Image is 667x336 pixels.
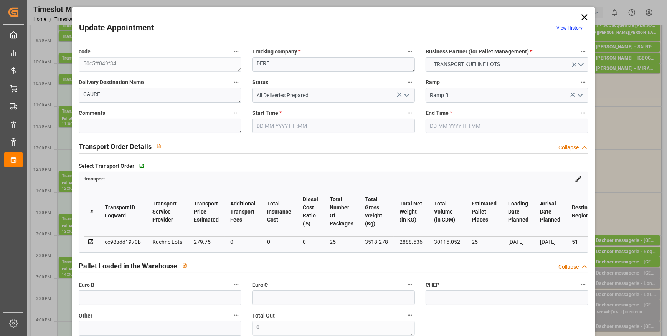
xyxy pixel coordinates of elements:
button: code [231,46,241,56]
th: Total Gross Weight (Kg) [359,187,394,237]
div: ce98add1970b [105,237,141,247]
span: Trucking company [252,48,300,56]
button: Euro B [231,280,241,290]
div: [DATE] [540,237,560,247]
div: 25 [330,237,353,247]
a: View History [556,25,583,31]
button: Start Time * [405,108,415,118]
button: View description [177,258,192,273]
span: Select Transport Order [79,162,134,170]
th: Destination Region [566,187,606,237]
button: Business Partner (for Pallet Management) * [578,46,588,56]
button: CHEP [578,280,588,290]
textarea: 0 [252,321,415,336]
span: Euro C [252,281,268,289]
textarea: 50c5ff049f34 [79,57,241,72]
span: code [79,48,91,56]
th: Arrival Date Planned [534,187,566,237]
span: Ramp [426,78,440,86]
span: Other [79,312,92,320]
button: Status [405,77,415,87]
div: 30115.052 [434,237,460,247]
span: Total Out [252,312,275,320]
th: Total Volume (in CDM) [428,187,466,237]
div: 0 [230,237,256,247]
button: Trucking company * [405,46,415,56]
textarea: DERE [252,57,415,72]
span: TRANSPORT KUEHNE LOTS [430,60,504,68]
span: Start Time [252,109,282,117]
th: Transport Price Estimated [188,187,225,237]
span: Delivery Destination Name [79,78,144,86]
input: DD-MM-YYYY HH:MM [426,119,588,133]
span: Business Partner (for Pallet Management) [426,48,532,56]
button: Delivery Destination Name [231,77,241,87]
div: 279.75 [194,237,219,247]
span: End Time [426,109,452,117]
span: Status [252,78,268,86]
th: Loading Date Planned [502,187,534,237]
div: 0 [303,237,318,247]
button: View description [152,139,166,153]
div: [DATE] [508,237,528,247]
th: Total Net Weight (in KG) [394,187,428,237]
th: Additional Transport Fees [225,187,261,237]
h2: Update Appointment [79,22,154,34]
button: open menu [426,57,588,72]
button: Other [231,310,241,320]
h2: Pallet Loaded in the Warehouse [79,261,177,271]
div: 2888.536 [400,237,423,247]
input: Type to search/select [252,88,415,103]
span: transport [84,176,105,182]
th: # [84,187,99,237]
button: open menu [400,89,412,101]
th: Total Insurance Cost [261,187,297,237]
span: Euro B [79,281,94,289]
input: DD-MM-YYYY HH:MM [252,119,415,133]
div: 3518.278 [365,237,388,247]
div: 0 [267,237,291,247]
button: Total Out [405,310,415,320]
th: Estimated Pallet Places [466,187,502,237]
button: Comments [231,108,241,118]
th: Total Number Of Packages [324,187,359,237]
span: CHEP [426,281,439,289]
th: Transport Service Provider [147,187,188,237]
div: Collapse [558,263,579,271]
textarea: CAUREL [79,88,241,103]
h2: Transport Order Details [79,141,152,152]
input: Type to search/select [426,88,588,103]
button: Ramp [578,77,588,87]
div: Collapse [558,144,579,152]
a: transport [84,175,105,182]
th: Diesel Cost Ratio (%) [297,187,324,237]
button: Euro C [405,280,415,290]
button: End Time * [578,108,588,118]
button: open menu [574,89,585,101]
th: Transport ID Logward [99,187,147,237]
div: Kuehne Lots [152,237,182,247]
div: 51 [572,237,600,247]
span: Comments [79,109,105,117]
div: 25 [472,237,497,247]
